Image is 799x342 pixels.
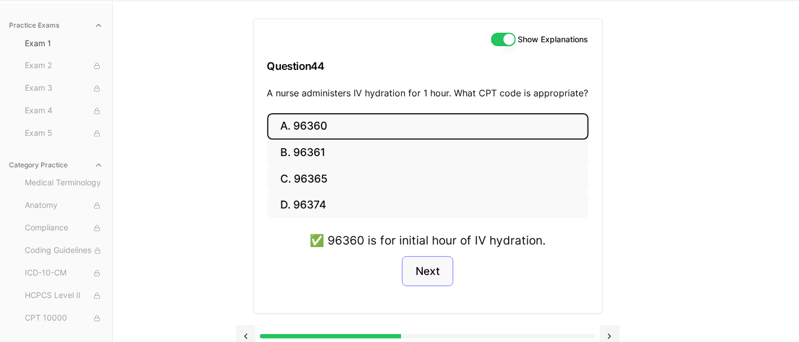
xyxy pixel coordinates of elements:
h3: Question 44 [267,50,589,83]
button: Exam 4 [20,102,108,120]
button: Practice Exams [5,16,108,34]
button: Exam 3 [20,79,108,97]
button: Next [402,256,453,287]
span: Exam 2 [25,60,103,72]
span: HCPCS Level II [25,290,103,302]
button: Exam 5 [20,125,108,143]
span: Coding Guidelines [25,245,103,257]
button: Compliance [20,219,108,237]
button: Exam 1 [20,34,108,52]
span: Compliance [25,222,103,234]
button: Anatomy [20,197,108,215]
button: B. 96361 [267,140,589,166]
div: ✅ 96360 is for initial hour of IV hydration. [310,232,546,249]
span: Exam 5 [25,127,103,140]
span: Anatomy [25,199,103,212]
button: A. 96360 [267,113,589,140]
span: ICD-10-CM [25,267,103,279]
span: Exam 4 [25,105,103,117]
label: Show Explanations [518,35,589,43]
button: D. 96374 [267,192,589,219]
p: A nurse administers IV hydration for 1 hour. What CPT code is appropriate? [267,86,589,100]
span: CPT 10000 [25,312,103,325]
button: ICD-10-CM [20,264,108,282]
button: Exam 2 [20,57,108,75]
button: HCPCS Level II [20,287,108,305]
span: Exam 3 [25,82,103,95]
span: Medical Terminology [25,177,103,189]
button: Medical Terminology [20,174,108,192]
span: Exam 1 [25,38,103,49]
button: C. 96365 [267,166,589,192]
button: Category Practice [5,156,108,174]
button: Coding Guidelines [20,242,108,260]
button: CPT 10000 [20,309,108,327]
